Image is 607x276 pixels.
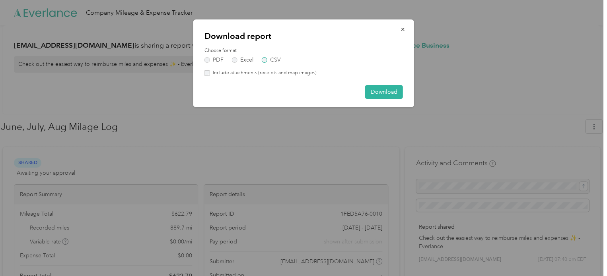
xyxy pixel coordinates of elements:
p: Download report [204,31,403,42]
label: CSV [262,57,281,63]
label: Choose format [204,47,403,54]
label: Excel [232,57,253,63]
label: Include attachments (receipts and map images) [210,69,317,77]
label: PDF [204,57,224,63]
button: Download [365,85,403,99]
